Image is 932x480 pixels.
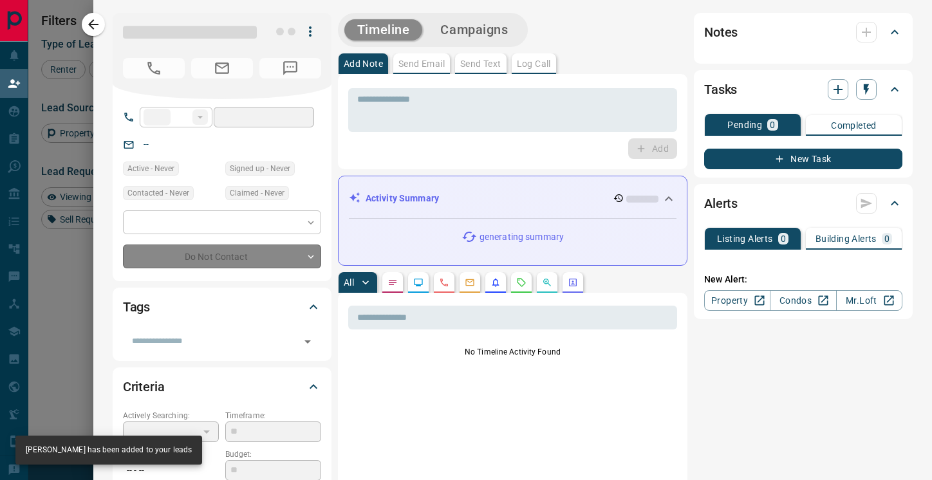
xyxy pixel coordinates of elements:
span: No Number [123,58,185,78]
div: Criteria [123,371,321,402]
div: Activity Summary [349,187,676,210]
p: Add Note [344,59,383,68]
span: Claimed - Never [230,187,284,199]
button: Timeline [344,19,423,41]
p: 0 [781,234,786,243]
p: 0 [884,234,890,243]
a: -- [144,139,149,149]
span: Contacted - Never [127,187,189,199]
p: Completed [831,121,877,130]
svg: Opportunities [542,277,552,288]
span: Signed up - Never [230,162,290,175]
button: Open [299,333,317,351]
p: 0 [770,120,775,129]
p: Actively Searching: [123,410,219,421]
button: New Task [704,149,902,169]
div: Notes [704,17,902,48]
p: Activity Summary [366,192,439,205]
div: Do Not Contact [123,245,321,268]
span: Active - Never [127,162,174,175]
span: No Number [259,58,321,78]
svg: Emails [465,277,475,288]
svg: Calls [439,277,449,288]
h2: Alerts [704,193,738,214]
p: Pending [727,120,762,129]
svg: Agent Actions [568,277,578,288]
p: Building Alerts [815,234,877,243]
span: No Email [191,58,253,78]
svg: Requests [516,277,527,288]
svg: Lead Browsing Activity [413,277,424,288]
div: [PERSON_NAME] has been added to your leads [26,439,192,461]
p: Budget: [225,448,321,460]
p: Timeframe: [225,410,321,421]
h2: Tags [123,297,150,317]
a: Mr.Loft [836,290,902,311]
h2: Tasks [704,79,737,100]
p: No Timeline Activity Found [348,346,677,358]
a: Condos [770,290,836,311]
svg: Notes [387,277,398,288]
svg: Listing Alerts [490,277,501,288]
div: Tasks [704,74,902,105]
div: Tags [123,291,321,322]
h2: Criteria [123,376,165,397]
div: Alerts [704,188,902,219]
h2: Notes [704,22,738,42]
button: Campaigns [427,19,521,41]
a: Property [704,290,770,311]
p: All [344,278,354,287]
p: Listing Alerts [717,234,773,243]
p: generating summary [480,230,564,244]
p: New Alert: [704,273,902,286]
